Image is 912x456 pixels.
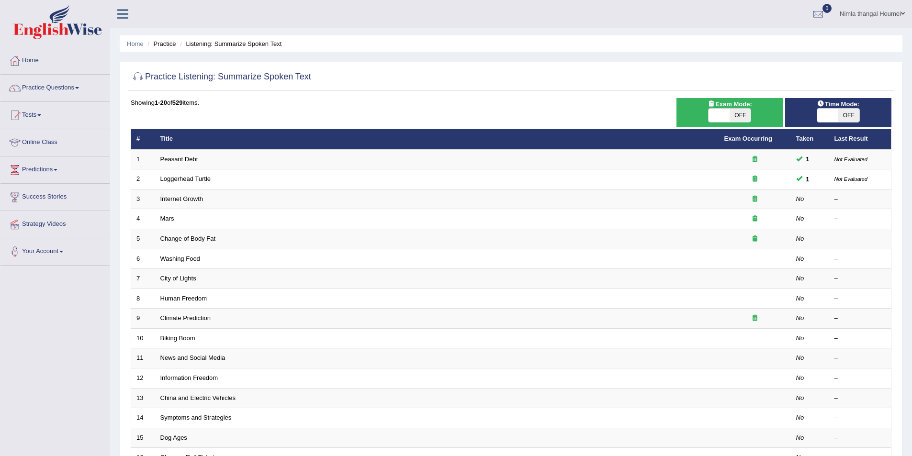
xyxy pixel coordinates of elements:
td: 3 [131,189,155,209]
em: No [796,374,804,381]
b: 529 [172,99,183,106]
a: Your Account [0,238,110,262]
div: – [834,413,886,423]
div: – [834,434,886,443]
a: China and Electric Vehicles [160,394,236,401]
em: No [796,255,804,262]
li: Listening: Summarize Spoken Text [178,39,281,48]
a: Climate Prediction [160,314,211,322]
div: Show exams occurring in exams [676,98,783,127]
td: 7 [131,269,155,289]
em: No [796,314,804,322]
div: – [834,334,886,343]
div: Exam occurring question [724,175,786,184]
td: 6 [131,249,155,269]
a: Success Stories [0,184,110,208]
a: Mars [160,215,174,222]
em: No [796,275,804,282]
span: 0 [822,4,832,13]
a: Loggerhead Turtle [160,175,211,182]
h2: Practice Listening: Summarize Spoken Text [131,70,311,84]
a: Predictions [0,156,110,180]
div: Exam occurring question [724,314,786,323]
a: Home [127,40,144,47]
a: Washing Food [160,255,200,262]
a: Human Freedom [160,295,207,302]
a: Internet Growth [160,195,203,202]
a: Online Class [0,129,110,153]
em: No [796,394,804,401]
td: 4 [131,209,155,229]
td: 2 [131,169,155,189]
th: Title [155,129,719,149]
em: No [796,334,804,342]
td: 15 [131,428,155,448]
div: – [834,274,886,283]
td: 12 [131,368,155,388]
td: 1 [131,149,155,169]
em: No [796,215,804,222]
a: Change of Body Fat [160,235,216,242]
div: Exam occurring question [724,214,786,223]
em: No [796,354,804,361]
div: – [834,195,886,204]
em: No [796,414,804,421]
div: – [834,374,886,383]
a: Tests [0,102,110,126]
a: Exam Occurring [724,135,772,142]
em: No [796,235,804,242]
div: – [834,294,886,303]
a: Dog Ages [160,434,187,441]
td: 5 [131,229,155,249]
td: 14 [131,408,155,428]
a: Practice Questions [0,75,110,99]
td: 11 [131,348,155,368]
div: Exam occurring question [724,234,786,244]
a: Home [0,47,110,71]
li: Practice [145,39,176,48]
em: No [796,295,804,302]
th: Taken [791,129,829,149]
small: Not Evaluated [834,176,867,182]
div: – [834,255,886,264]
a: Symptoms and Strategies [160,414,232,421]
td: 10 [131,328,155,348]
td: 8 [131,289,155,309]
a: News and Social Media [160,354,225,361]
div: – [834,234,886,244]
th: Last Result [829,129,891,149]
b: 1-20 [155,99,167,106]
span: Exam Mode: [704,99,755,109]
span: OFF [730,109,751,122]
div: Showing of items. [131,98,891,107]
em: No [796,434,804,441]
a: Peasant Debt [160,156,198,163]
td: 13 [131,388,155,408]
a: Strategy Videos [0,211,110,235]
div: – [834,354,886,363]
div: – [834,214,886,223]
span: You can still take this question [802,174,813,184]
span: You can still take this question [802,154,813,164]
div: – [834,394,886,403]
th: # [131,129,155,149]
a: City of Lights [160,275,196,282]
a: Biking Boom [160,334,195,342]
span: OFF [838,109,859,122]
span: Time Mode: [813,99,863,109]
em: No [796,195,804,202]
td: 9 [131,309,155,329]
div: – [834,314,886,323]
div: Exam occurring question [724,155,786,164]
small: Not Evaluated [834,156,867,162]
a: Information Freedom [160,374,218,381]
div: Exam occurring question [724,195,786,204]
